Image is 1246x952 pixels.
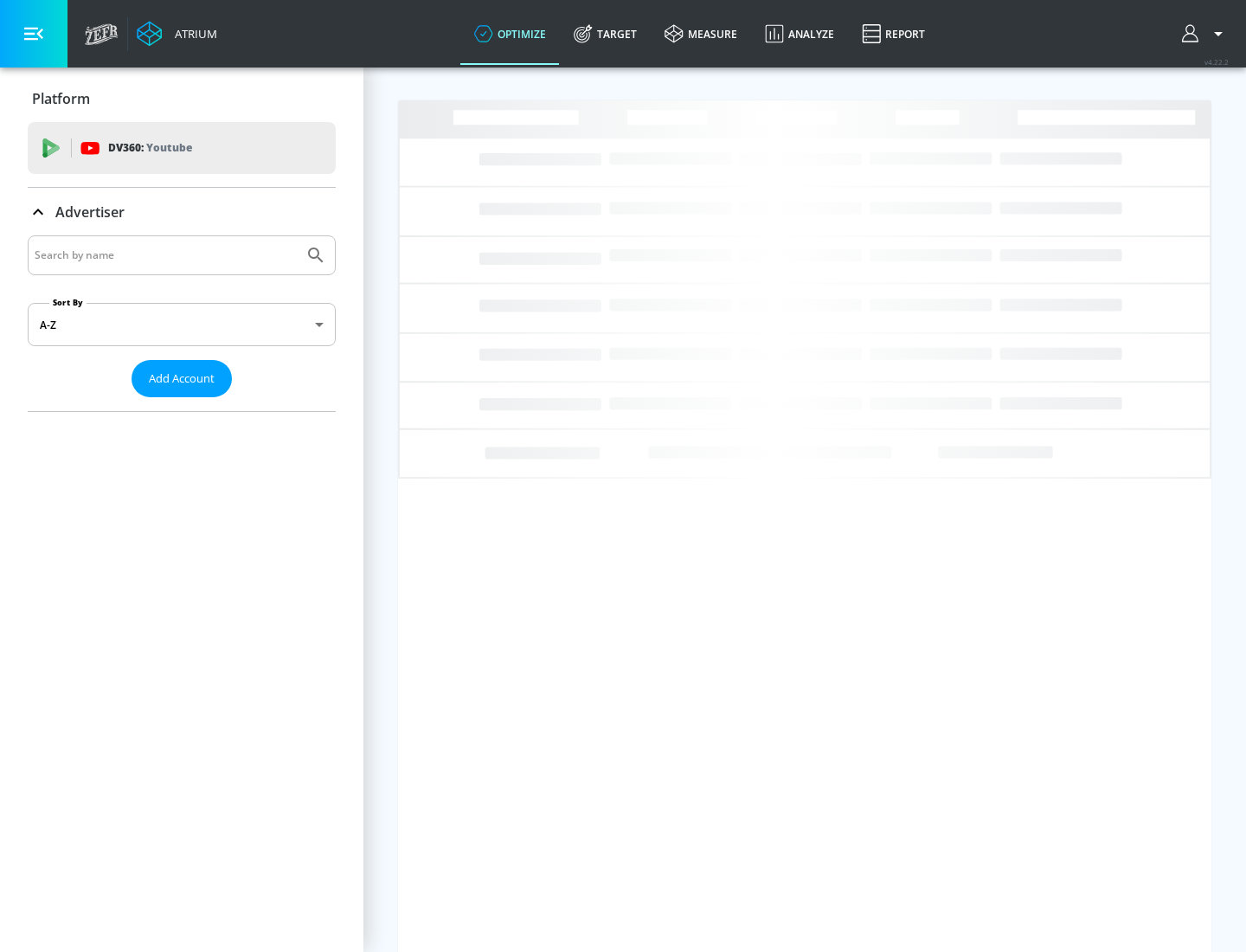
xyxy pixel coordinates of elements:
[651,3,751,65] a: measure
[35,244,297,267] input: Search by name
[751,3,848,65] a: Analyze
[168,26,217,42] div: Atrium
[137,21,217,47] a: Atrium
[1204,57,1229,67] span: v 4.22.2
[49,297,87,308] label: Sort By
[28,235,336,411] div: Advertiser
[28,74,336,123] div: Platform
[460,3,560,65] a: optimize
[132,360,232,397] button: Add Account
[560,3,651,65] a: Target
[55,203,125,222] p: Advertiser
[32,89,90,108] p: Platform
[149,369,215,389] span: Add Account
[848,3,939,65] a: Report
[28,188,336,236] div: Advertiser
[28,303,336,346] div: A-Z
[28,397,336,411] nav: list of Advertiser
[146,138,192,157] p: Youtube
[108,138,192,158] p: DV360:
[28,122,336,174] div: DV360: Youtube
